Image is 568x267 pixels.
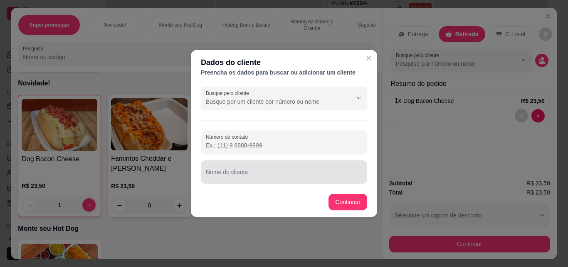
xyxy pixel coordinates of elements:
[328,194,367,210] button: Continuar
[206,171,362,180] input: Nome do cliente
[201,57,367,68] div: Dados do cliente
[201,68,367,77] div: Preencha os dados para buscar ou adicionar um cliente
[206,90,252,97] label: Busque pelo cliente
[206,97,339,106] input: Busque pelo cliente
[352,91,365,105] button: Show suggestions
[206,133,251,140] label: Número de contato
[362,52,375,65] button: Close
[206,141,362,150] input: Número de contato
